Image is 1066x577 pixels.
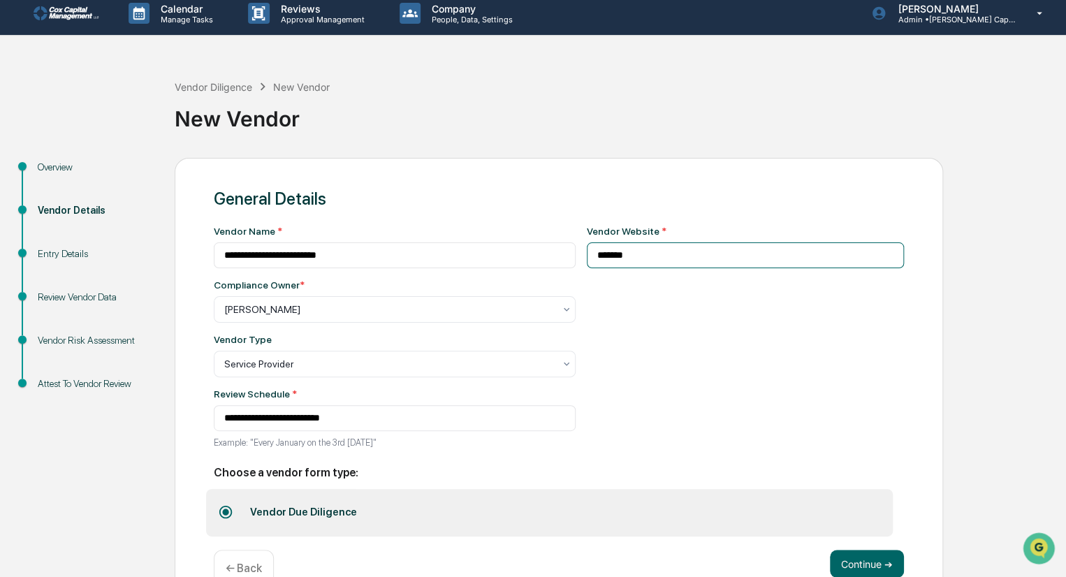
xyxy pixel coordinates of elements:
[175,95,1059,131] div: New Vendor
[238,111,254,128] button: Start new chat
[38,247,152,261] div: Entry Details
[587,226,905,237] div: Vendor Website
[101,177,112,189] div: 🗄️
[421,3,520,15] p: Company
[98,236,169,247] a: Powered byPylon
[214,279,305,291] div: Compliance Owner
[34,6,101,20] img: logo
[149,3,220,15] p: Calendar
[1021,531,1059,569] iframe: Open customer support
[240,495,367,531] div: Vendor Due Diligence
[8,170,96,196] a: 🖐️Preclearance
[226,562,262,575] p: ← Back
[273,81,330,93] div: New Vendor
[214,334,272,345] div: Vendor Type
[175,81,252,93] div: Vendor Diligence
[214,437,576,448] p: Example: "Every January on the 3rd [DATE]"
[38,290,152,305] div: Review Vendor Data
[48,107,229,121] div: Start new chat
[14,29,254,52] p: How can we help?
[214,189,904,209] div: General Details
[28,203,88,217] span: Data Lookup
[139,237,169,247] span: Pylon
[421,15,520,24] p: People, Data, Settings
[96,170,179,196] a: 🗄️Attestations
[8,197,94,222] a: 🔎Data Lookup
[14,107,39,132] img: 1746055101610-c473b297-6a78-478c-a979-82029cc54cd1
[38,203,152,218] div: Vendor Details
[28,176,90,190] span: Preclearance
[38,333,152,348] div: Vendor Risk Assessment
[270,3,372,15] p: Reviews
[14,177,25,189] div: 🖐️
[115,176,173,190] span: Attestations
[214,226,576,237] div: Vendor Name
[38,160,152,175] div: Overview
[214,466,904,479] h2: Choose a vendor form type:
[38,377,152,391] div: Attest To Vendor Review
[270,15,372,24] p: Approval Management
[886,15,1016,24] p: Admin • [PERSON_NAME] Capital
[886,3,1016,15] p: [PERSON_NAME]
[214,388,576,400] div: Review Schedule
[48,121,177,132] div: We're available if you need us!
[14,204,25,215] div: 🔎
[149,15,220,24] p: Manage Tasks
